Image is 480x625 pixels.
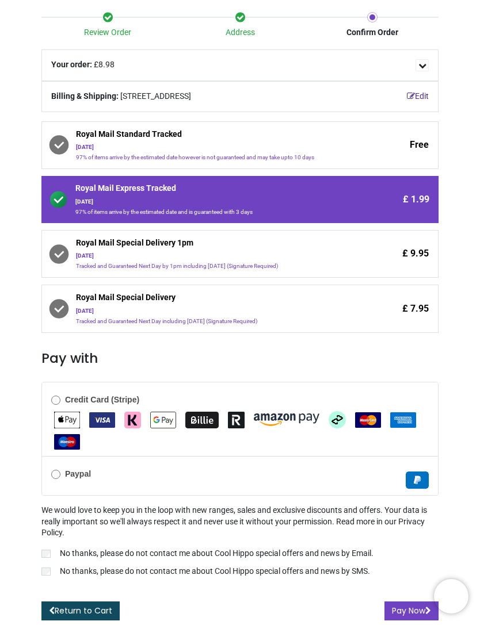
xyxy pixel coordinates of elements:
div: We would love to keep you in the loop with new ranges, sales and exclusive discounts and offers. ... [41,505,439,580]
b: Your order: [51,60,92,69]
span: Google Pay [150,415,176,424]
img: American Express [390,412,416,428]
span: [STREET_ADDRESS] [120,91,191,102]
img: Afterpay Clearpay [329,411,346,428]
div: [DATE] [76,307,358,315]
span: Details [416,59,429,71]
div: Confirm Order [306,27,439,39]
input: Paypal [51,470,60,479]
b: Billing & Shipping: [51,91,119,101]
span: Royal Mail Special Delivery [76,292,358,307]
span: VISA [89,415,115,424]
span: Revolut Pay [228,415,245,424]
span: Royal Mail Express Tracked [75,183,359,198]
img: Billie [185,412,219,428]
img: Maestro [54,434,80,450]
div: [DATE] [76,143,358,151]
input: No thanks, please do not contact me about Cool Hippo special offers and news by SMS. [41,568,51,576]
span: Paypal [406,475,429,484]
img: Apple Pay [54,412,80,428]
span: Apple Pay [54,415,80,424]
span: 97% of items arrive by the estimated date and is guaranteed with 3 days [75,209,253,215]
div: [DATE] [75,198,359,206]
iframe: Brevo live chat [434,579,468,614]
span: £ 7.95 [402,302,429,315]
span: Afterpay Clearpay [329,415,346,424]
input: Credit Card (Stripe) [51,396,60,405]
img: Google Pay [150,412,176,428]
div: Review Order [41,27,174,39]
b: Paypal [65,469,91,478]
span: Royal Mail Special Delivery 1pm [76,237,358,252]
img: Paypal [406,471,429,489]
span: 97% of items arrive by the estimated date however is not guaranteed and may take upto 10 days [76,154,314,160]
span: Tracked and Guaranteed Next Day including [DATE] (Signature Required) [76,318,257,324]
b: Credit Card (Stripe) [65,395,139,404]
a: Edit [407,91,429,102]
p: No thanks, please do not contact me about Cool Hippo special offers and news by SMS. [60,566,370,577]
span: £ 9.95 [402,247,429,260]
h3: Pay with [41,349,439,368]
div: Address [174,27,306,39]
img: MasterCard [355,412,381,428]
span: Free [410,139,429,151]
a: Return to Cart [41,601,120,621]
span: Maestro [54,436,80,446]
span: Royal Mail Standard Tracked [76,129,358,144]
span: Klarna [124,415,141,424]
img: VISA [89,412,115,428]
img: Revolut Pay [228,412,245,428]
p: No thanks, please do not contact me about Cool Hippo special offers and news by Email. [60,548,374,559]
button: Pay Now [384,601,439,621]
input: No thanks, please do not contact me about Cool Hippo special offers and news by Email. [41,550,51,558]
span: Tracked and Guaranteed Next Day by 1pm including [DATE] (Signature Required) [76,263,278,269]
span: £ 1.99 [403,193,429,206]
div: [DATE] [76,252,358,260]
span: £ [94,60,115,69]
span: MasterCard [355,415,381,424]
img: Klarna [124,412,141,428]
span: American Express [390,415,416,424]
img: Amazon Pay [254,413,319,426]
span: Amazon Pay [254,415,319,424]
span: Billie [185,415,219,424]
span: 8.98 [98,60,115,69]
